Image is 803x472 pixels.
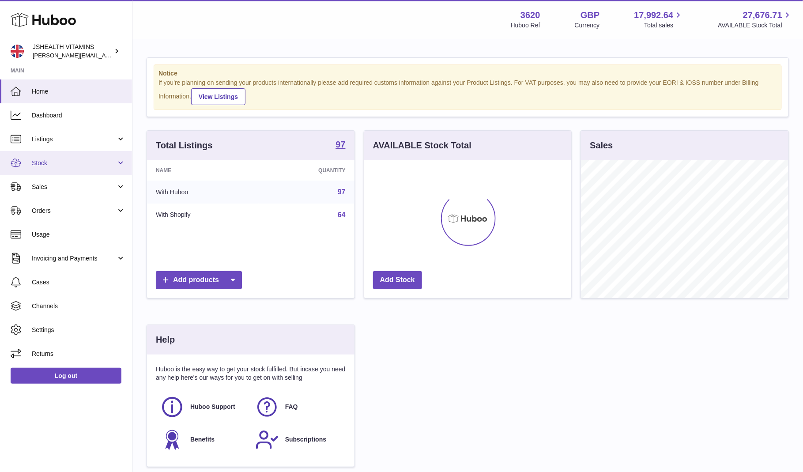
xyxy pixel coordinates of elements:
span: Settings [32,326,125,334]
span: Subscriptions [285,435,326,444]
a: Add Stock [373,271,422,289]
strong: 3620 [520,9,540,21]
a: 97 [338,188,346,196]
a: 64 [338,211,346,219]
span: Cases [32,278,125,287]
img: francesca@jshealthvitamins.com [11,45,24,58]
th: Quantity [259,160,354,181]
span: Invoicing and Payments [32,254,116,263]
a: 17,992.64 Total sales [634,9,683,30]
th: Name [147,160,259,181]
a: Huboo Support [160,395,246,419]
span: Listings [32,135,116,143]
span: Huboo Support [190,403,235,411]
a: Benefits [160,428,246,452]
a: View Listings [191,88,245,105]
strong: 97 [336,140,345,149]
strong: Notice [158,69,777,78]
div: Huboo Ref [511,21,540,30]
span: Home [32,87,125,96]
span: 17,992.64 [634,9,673,21]
span: [PERSON_NAME][EMAIL_ADDRESS][DOMAIN_NAME] [33,52,177,59]
a: FAQ [255,395,341,419]
p: Huboo is the easy way to get your stock fulfilled. But incase you need any help here's our ways f... [156,365,346,382]
a: 27,676.71 AVAILABLE Stock Total [718,9,792,30]
div: If you're planning on sending your products internationally please add required customs informati... [158,79,777,105]
h3: Help [156,334,175,346]
span: AVAILABLE Stock Total [718,21,792,30]
span: Benefits [190,435,215,444]
span: Returns [32,350,125,358]
span: Usage [32,230,125,239]
span: Orders [32,207,116,215]
span: FAQ [285,403,298,411]
a: Log out [11,368,121,384]
a: 97 [336,140,345,151]
span: Stock [32,159,116,167]
span: Sales [32,183,116,191]
span: Total sales [644,21,683,30]
span: Channels [32,302,125,310]
span: Dashboard [32,111,125,120]
td: With Huboo [147,181,259,204]
div: JSHEALTH VITAMINS [33,43,112,60]
a: Add products [156,271,242,289]
h3: Total Listings [156,140,213,151]
a: Subscriptions [255,428,341,452]
span: 27,676.71 [743,9,782,21]
td: With Shopify [147,204,259,227]
strong: GBP [581,9,599,21]
h3: AVAILABLE Stock Total [373,140,471,151]
div: Currency [575,21,600,30]
h3: Sales [590,140,613,151]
